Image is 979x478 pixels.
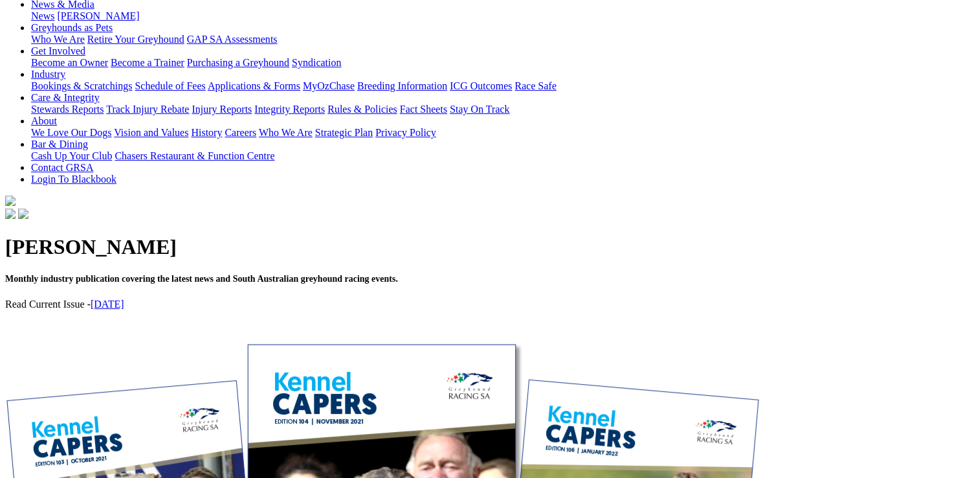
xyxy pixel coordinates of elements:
[187,34,278,45] a: GAP SA Assessments
[31,34,85,45] a: Who We Are
[57,10,139,21] a: [PERSON_NAME]
[357,80,447,91] a: Breeding Information
[450,104,509,115] a: Stay On Track
[514,80,556,91] a: Race Safe
[187,57,289,68] a: Purchasing a Greyhound
[115,150,274,161] a: Chasers Restaurant & Function Centre
[5,299,974,310] p: Read Current Issue -
[31,150,974,162] div: Bar & Dining
[31,139,88,150] a: Bar & Dining
[303,80,355,91] a: MyOzChase
[31,22,113,33] a: Greyhounds as Pets
[254,104,325,115] a: Integrity Reports
[5,274,398,284] span: Monthly industry publication covering the latest news and South Australian greyhound racing events.
[31,69,65,80] a: Industry
[5,196,16,206] img: logo-grsa-white.png
[31,57,108,68] a: Become an Owner
[31,150,112,161] a: Cash Up Your Club
[91,299,124,310] a: [DATE]
[450,80,512,91] a: ICG Outcomes
[31,127,111,138] a: We Love Our Dogs
[400,104,447,115] a: Fact Sheets
[31,10,54,21] a: News
[327,104,397,115] a: Rules & Policies
[31,162,93,173] a: Contact GRSA
[18,209,28,219] img: twitter.svg
[191,127,222,138] a: History
[31,57,974,69] div: Get Involved
[375,127,436,138] a: Privacy Policy
[225,127,256,138] a: Careers
[208,80,300,91] a: Applications & Forms
[135,80,205,91] a: Schedule of Fees
[31,174,116,185] a: Login To Blackbook
[31,104,104,115] a: Stewards Reports
[114,127,188,138] a: Vision and Values
[31,80,132,91] a: Bookings & Scratchings
[106,104,189,115] a: Track Injury Rebate
[87,34,184,45] a: Retire Your Greyhound
[31,80,974,92] div: Industry
[111,57,184,68] a: Become a Trainer
[315,127,373,138] a: Strategic Plan
[31,104,974,115] div: Care & Integrity
[31,92,100,103] a: Care & Integrity
[31,34,974,45] div: Greyhounds as Pets
[5,235,974,259] h1: [PERSON_NAME]
[31,45,85,56] a: Get Involved
[5,209,16,219] img: facebook.svg
[259,127,313,138] a: Who We Are
[31,10,974,22] div: News & Media
[192,104,252,115] a: Injury Reports
[292,57,341,68] a: Syndication
[31,127,974,139] div: About
[31,115,57,126] a: About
